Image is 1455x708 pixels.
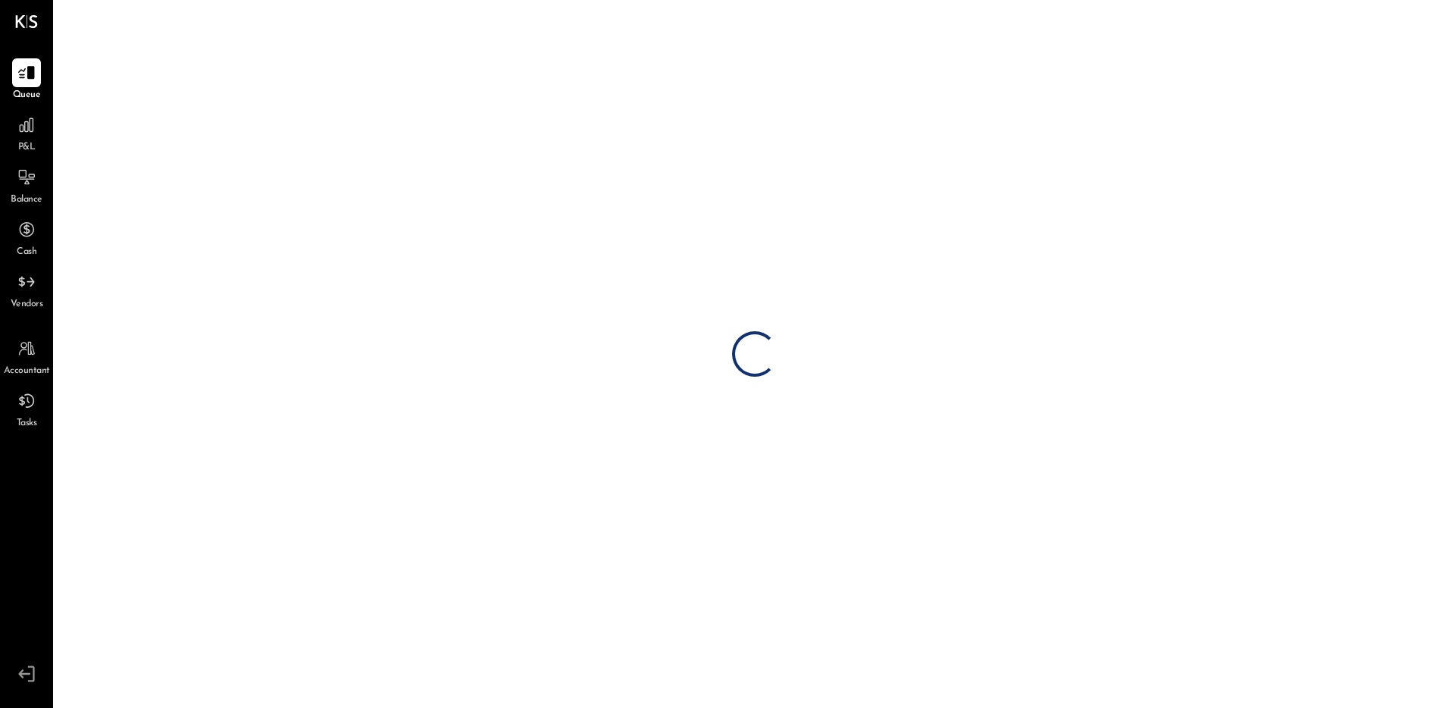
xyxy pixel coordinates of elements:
span: Accountant [4,365,50,378]
span: Queue [13,89,41,102]
span: P&L [18,141,36,155]
span: Balance [11,193,42,207]
a: Tasks [1,387,52,431]
a: P&L [1,111,52,155]
a: Accountant [1,334,52,378]
a: Queue [1,58,52,102]
a: Cash [1,215,52,259]
span: Vendors [11,298,43,312]
a: Vendors [1,268,52,312]
span: Tasks [17,417,37,431]
span: Cash [17,246,36,259]
a: Balance [1,163,52,207]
